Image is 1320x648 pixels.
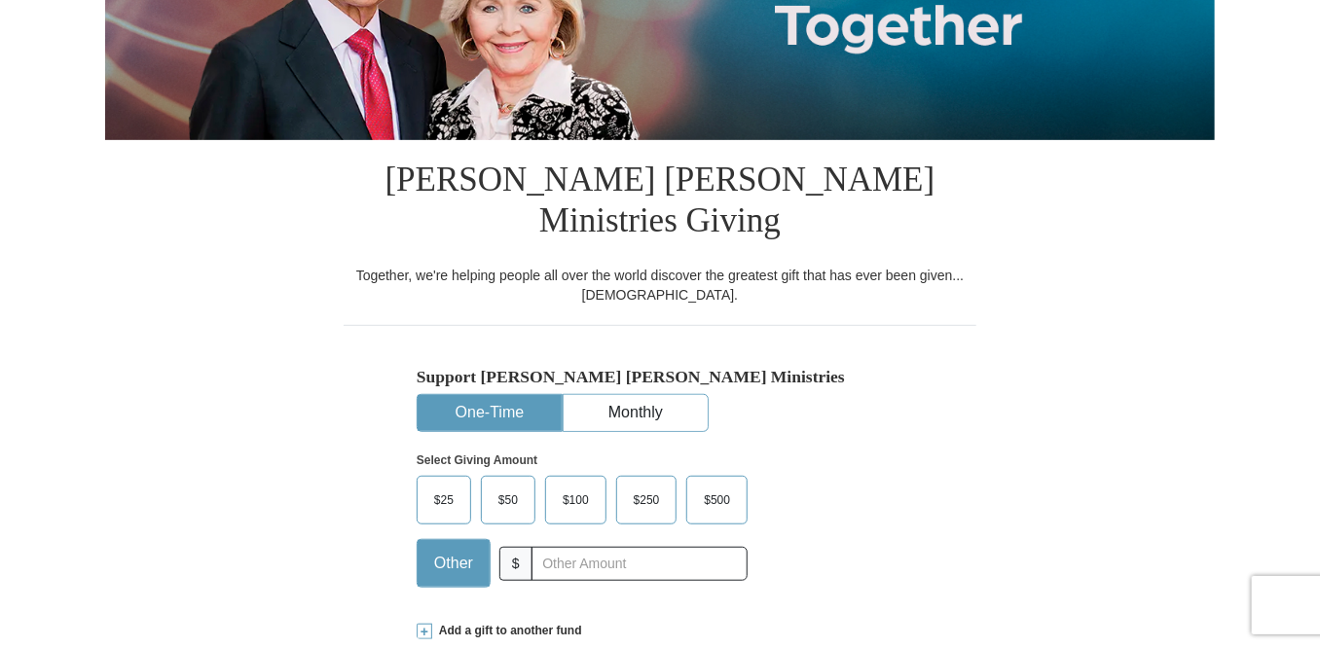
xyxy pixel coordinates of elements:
input: Other Amount [532,547,748,581]
span: $500 [694,486,740,515]
span: $ [499,547,532,581]
h5: Support [PERSON_NAME] [PERSON_NAME] Ministries [417,367,903,387]
h1: [PERSON_NAME] [PERSON_NAME] Ministries Giving [344,140,976,266]
div: Together, we're helping people all over the world discover the greatest gift that has ever been g... [344,266,976,305]
span: Add a gift to another fund [432,623,582,639]
strong: Select Giving Amount [417,453,537,467]
button: One-Time [418,395,562,431]
span: $25 [424,486,463,515]
span: Other [424,549,483,578]
span: $50 [489,486,528,515]
span: $250 [624,486,670,515]
button: Monthly [564,395,708,431]
span: $100 [553,486,599,515]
